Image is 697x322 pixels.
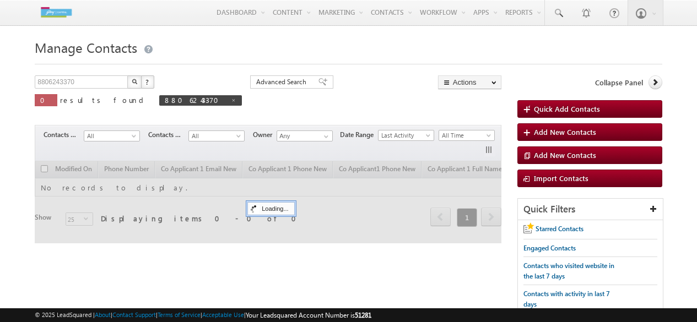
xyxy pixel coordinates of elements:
a: Acceptable Use [202,311,244,318]
div: Loading... [247,202,294,215]
a: All Time [439,130,495,141]
button: Actions [438,75,501,89]
span: All Time [439,130,491,140]
span: Add New Contacts [534,150,596,160]
span: Date Range [340,130,378,140]
a: Last Activity [378,130,434,141]
span: Contacts who visited website in the last 7 days [523,261,614,280]
button: ? [141,75,154,89]
a: All [84,130,140,141]
span: All [84,131,137,141]
a: Contact Support [112,311,156,318]
span: results found [60,95,148,105]
span: All [189,131,241,141]
span: Contacts with activity in last 7 days [523,290,610,308]
a: Show All Items [318,131,332,142]
img: Search [132,79,137,84]
div: Quick Filters [518,199,663,220]
span: Add New Contacts [534,127,596,137]
input: Type to Search [277,130,333,141]
span: Import Contacts [534,173,588,183]
span: Quick Add Contacts [534,104,600,113]
span: Starred Contacts [536,225,583,233]
span: Contacts Stage [44,130,84,140]
a: About [95,311,111,318]
span: 8806243370 [165,95,225,105]
span: Engaged Contacts [523,244,576,252]
span: 0 [40,95,52,105]
a: Terms of Service [158,311,201,318]
span: Last Activity [379,130,431,140]
span: Your Leadsquared Account Number is [246,311,371,319]
span: © 2025 LeadSquared | | | | | [35,310,371,320]
span: Manage Contacts [35,39,137,56]
span: ? [145,77,150,86]
span: 51281 [355,311,371,319]
a: All [188,130,245,141]
span: Owner [253,130,277,140]
span: Collapse Panel [595,78,643,88]
span: Advanced Search [256,77,310,87]
span: Contacts Source [148,130,188,140]
img: Custom Logo [35,3,78,22]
